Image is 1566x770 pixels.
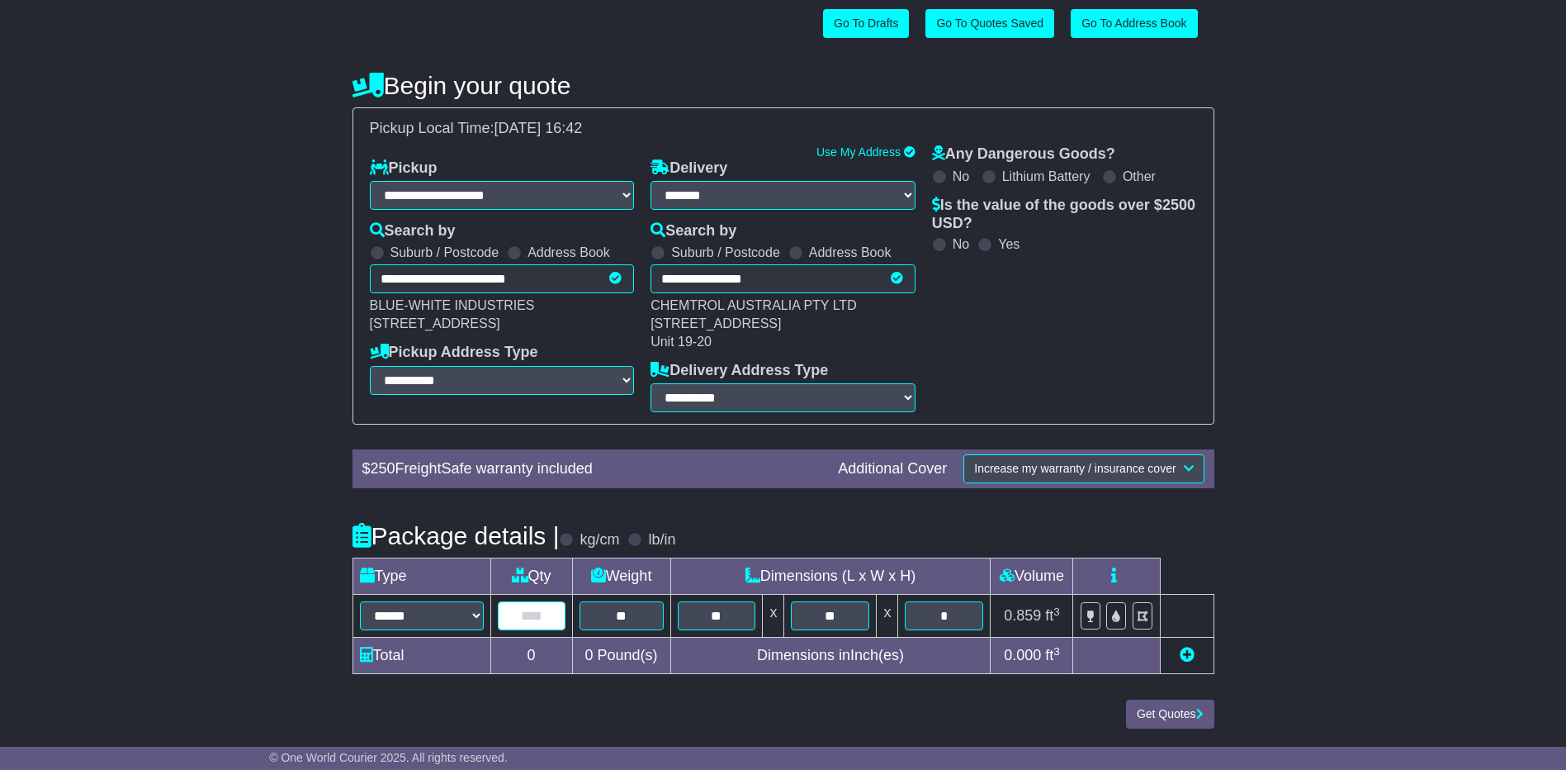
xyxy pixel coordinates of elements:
label: Suburb / Postcode [390,245,499,260]
button: Increase my warranty / insurance cover [963,454,1204,483]
a: Use My Address [816,145,901,159]
label: Address Book [528,245,610,260]
label: Lithium Battery [1002,169,1091,184]
span: Increase my warranty / insurance cover [974,462,1176,475]
a: Go To Drafts [823,9,909,38]
sup: 3 [1053,645,1060,658]
td: Volume [991,558,1073,595]
span: 250 [371,460,395,477]
a: Add new item [1180,647,1195,663]
label: kg/cm [580,531,619,549]
span: 0.000 [1004,647,1041,663]
label: Is the value of the goods over $ ? [932,197,1197,232]
span: ft [1045,607,1060,624]
span: 2500 [1162,197,1195,213]
label: Delivery Address Type [651,362,828,380]
span: 0 [585,647,594,663]
a: Go To Address Book [1071,9,1197,38]
td: Weight [572,558,670,595]
label: Suburb / Postcode [671,245,780,260]
span: Unit 19-20 [651,335,712,349]
td: Dimensions in Inch(es) [670,638,991,674]
label: Delivery [651,159,727,178]
td: Total [352,638,490,674]
label: No [953,169,969,184]
td: Pound(s) [572,638,670,674]
div: Pickup Local Time: [362,120,1205,138]
label: No [953,236,969,252]
label: Pickup [370,159,438,178]
a: Go To Quotes Saved [925,9,1054,38]
button: Get Quotes [1126,700,1214,729]
div: $ FreightSafe warranty included [354,460,830,478]
td: 0 [490,638,572,674]
div: Additional Cover [830,460,955,478]
label: lb/in [648,531,675,549]
label: Search by [651,222,736,240]
span: BLUE-WHITE INDUSTRIES [370,298,535,312]
span: [STREET_ADDRESS] [651,316,781,330]
span: [DATE] 16:42 [494,120,583,136]
span: ft [1045,647,1060,663]
h4: Package details | [352,522,560,549]
td: Dimensions (L x W x H) [670,558,991,595]
label: Search by [370,222,456,240]
td: x [763,595,784,638]
span: USD [932,215,963,231]
label: Pickup Address Type [370,344,538,362]
label: Other [1123,169,1156,184]
span: [STREET_ADDRESS] [370,316,500,330]
td: x [877,595,898,638]
sup: 3 [1053,606,1060,618]
span: CHEMTROL AUSTRALIA PTY LTD [651,298,857,312]
label: Any Dangerous Goods? [932,145,1115,164]
h4: Begin your quote [352,72,1214,99]
span: © One World Courier 2025. All rights reserved. [269,751,508,764]
label: Yes [998,236,1020,252]
label: Address Book [809,245,892,260]
span: 0.859 [1004,607,1041,624]
td: Type [352,558,490,595]
td: Qty [490,558,572,595]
